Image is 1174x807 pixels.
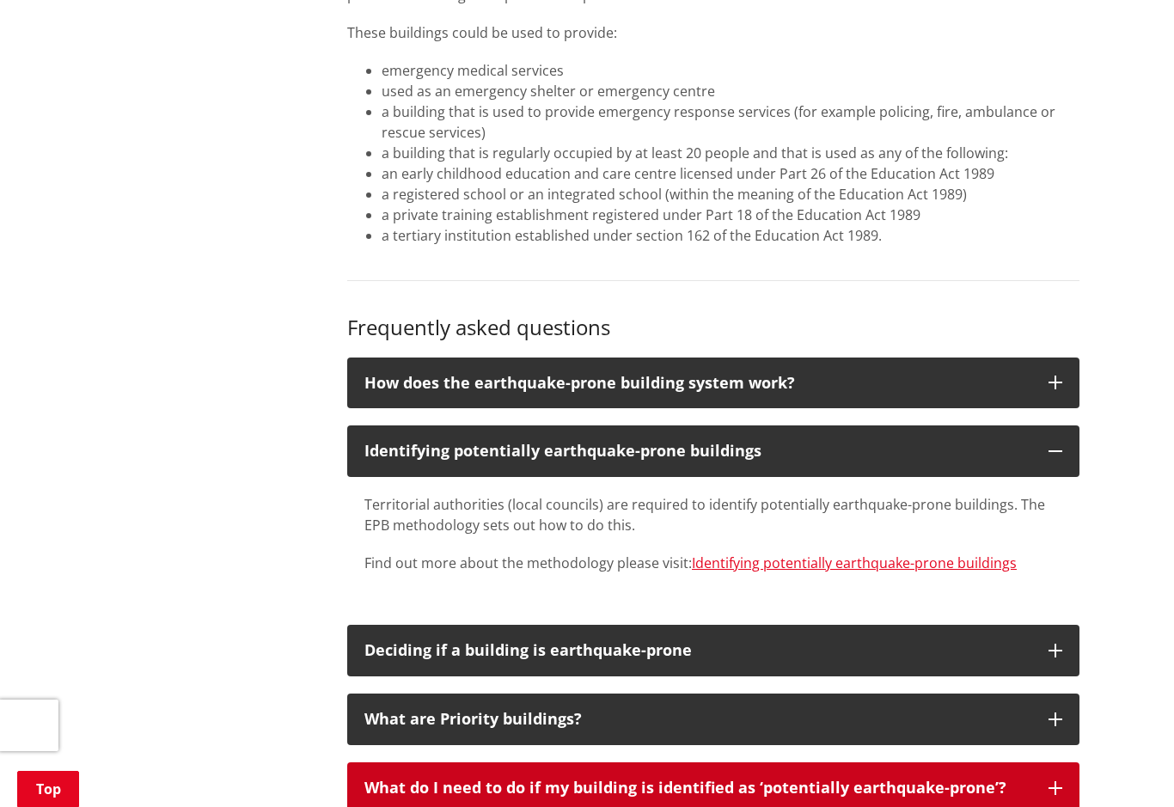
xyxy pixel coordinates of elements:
[382,163,1079,184] li: an early childhood education and care centre licensed under Part 26 of the Education Act 1989
[382,225,1079,246] li: a tertiary institution established under section 162 of the Education Act 1989.
[347,358,1079,409] button: How does the earthquake-prone building system work?
[382,205,1079,225] li: a private training establishment registered under Part 18 of the Education Act 1989
[364,642,1031,659] p: Deciding if a building is earthquake-prone
[347,22,1079,43] p: These buildings could be used to provide:
[364,553,1062,573] p: Find out more about the methodology please visit:
[347,315,1079,340] h3: Frequently asked questions
[1095,735,1157,797] iframe: Messenger Launcher
[382,60,1079,81] li: emergency medical services
[364,494,1062,535] p: Territorial authorities (local councils) are required to identify potentially earthquake-prone bu...
[382,184,1079,205] li: a registered school or an integrated school (within the meaning of the Education Act 1989)
[347,425,1079,477] button: Identifying potentially earthquake-prone buildings
[692,553,1017,572] a: Identifying potentially earthquake-prone buildings
[364,779,1031,797] div: What do I need to do if my building is identified as ‘potentially earthquake-prone’?
[347,694,1079,745] button: What are Priority buildings?
[382,81,1079,101] li: used as an emergency shelter or emergency centre
[382,143,1079,163] li: a building that is regularly occupied by at least 20 people and that is used as any of the follow...
[364,443,1031,460] p: Identifying potentially earthquake-prone buildings
[364,375,1031,392] p: How does the earthquake-prone building system work?
[364,711,1031,728] p: What are Priority buildings?
[382,101,1079,143] li: a building that is used to provide emergency response services (for example policing, fire, ambul...
[347,625,1079,676] button: Deciding if a building is earthquake-prone
[17,771,79,807] a: Top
